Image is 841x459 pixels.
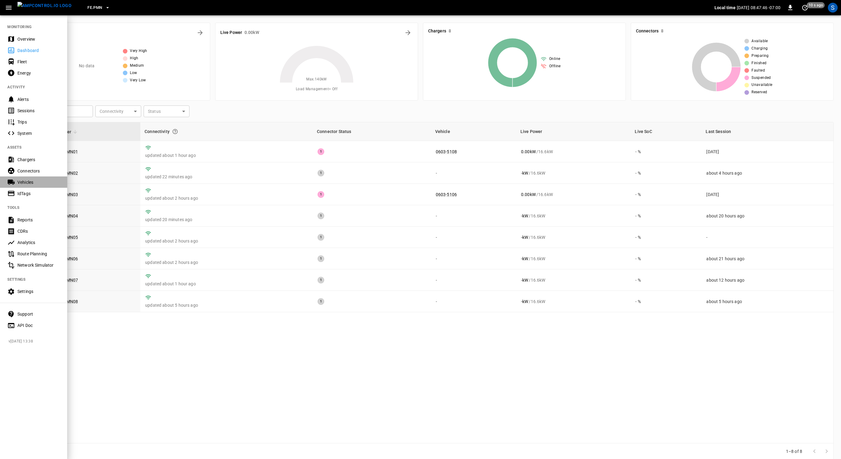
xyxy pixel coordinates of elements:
div: Alerts [17,96,60,102]
div: API Doc [17,322,60,328]
div: Vehicles [17,179,60,185]
div: Fleet [17,59,60,65]
div: CDRs [17,228,60,234]
p: Local time [714,5,736,11]
div: Support [17,311,60,317]
div: Reports [17,217,60,223]
span: 10 s ago [807,2,825,8]
span: v [DATE] 13:38 [9,339,62,345]
div: Sessions [17,108,60,114]
img: ampcontrol.io logo [17,2,72,9]
div: Chargers [17,157,60,163]
div: Dashboard [17,47,60,54]
div: Trips [17,119,60,125]
div: Connectors [17,168,60,174]
button: set refresh interval [800,3,810,13]
span: FE.PMN [87,4,102,11]
div: profile-icon [828,3,838,13]
div: Overview [17,36,60,42]
div: Energy [17,70,60,76]
div: System [17,130,60,136]
p: [DATE] 08:47:46 -07:00 [737,5,780,11]
div: Network Simulator [17,262,60,268]
div: Analytics [17,239,60,246]
div: Settings [17,288,60,294]
div: Route Planning [17,251,60,257]
div: IdTags [17,191,60,197]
